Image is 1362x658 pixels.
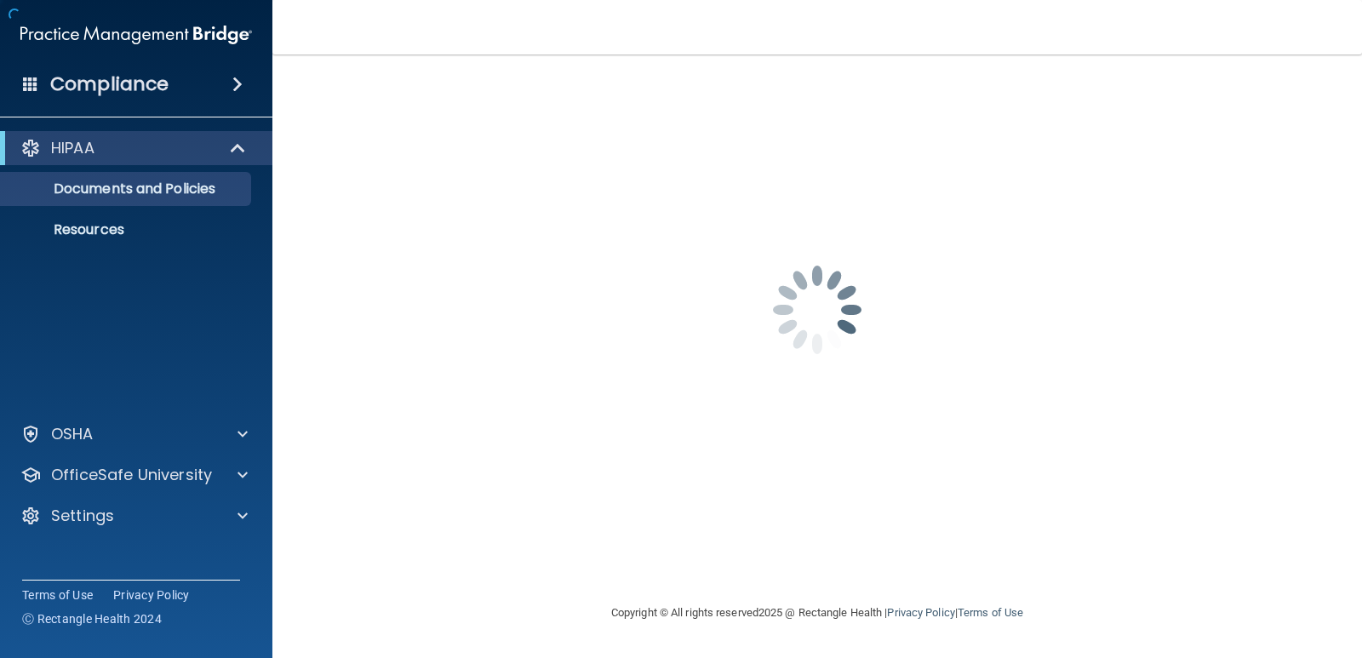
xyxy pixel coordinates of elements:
[51,465,212,485] p: OfficeSafe University
[11,221,243,238] p: Resources
[11,180,243,197] p: Documents and Policies
[22,586,93,604] a: Terms of Use
[51,424,94,444] p: OSHA
[22,610,162,627] span: Ⓒ Rectangle Health 2024
[20,138,247,158] a: HIPAA
[51,138,94,158] p: HIPAA
[732,225,902,395] img: spinner.e123f6fc.gif
[20,506,248,526] a: Settings
[887,606,954,619] a: Privacy Policy
[1067,537,1342,605] iframe: Drift Widget Chat Controller
[20,18,252,52] img: PMB logo
[958,606,1023,619] a: Terms of Use
[20,465,248,485] a: OfficeSafe University
[113,586,190,604] a: Privacy Policy
[51,506,114,526] p: Settings
[506,586,1128,640] div: Copyright © All rights reserved 2025 @ Rectangle Health | |
[20,424,248,444] a: OSHA
[50,72,169,96] h4: Compliance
